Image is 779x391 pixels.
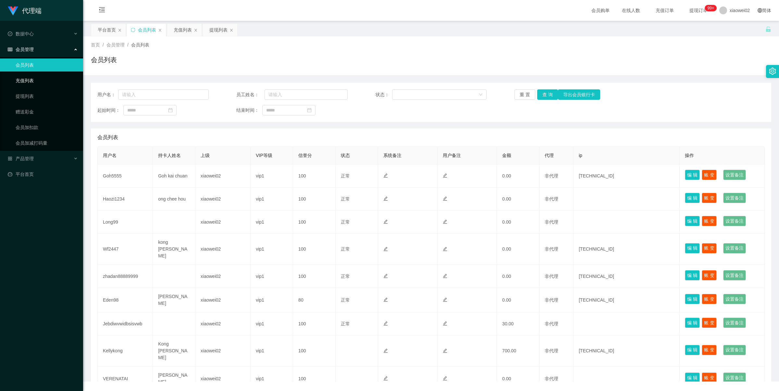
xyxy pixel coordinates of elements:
[97,134,118,141] span: 会员列表
[723,345,746,355] button: 设置备注
[341,196,350,202] span: 正常
[545,153,554,158] span: 代理
[16,121,78,134] a: 会员加扣款
[293,312,336,335] td: 100
[91,0,113,21] i: 图标: menu-fold
[195,265,251,288] td: xiaowei02
[545,173,558,178] span: 非代理
[685,216,700,226] button: 编 辑
[341,153,350,158] span: 状态
[479,93,483,97] i: 图标: down
[153,288,195,312] td: [PERSON_NAME]
[158,28,162,32] i: 图标: close
[702,270,717,280] button: 账 变
[341,173,350,178] span: 正常
[98,24,116,36] div: 平台首页
[195,234,251,265] td: xiaowei02
[8,156,12,161] i: 图标: appstore-o
[383,153,402,158] span: 系统备注
[265,89,347,100] input: 请输入
[443,348,447,353] i: 图标: edit
[98,288,153,312] td: Eden98
[723,216,746,226] button: 设置备注
[619,8,643,13] span: 在线人数
[497,188,539,211] td: 0.00
[293,211,336,234] td: 100
[702,318,717,328] button: 账 变
[22,0,42,21] h1: 代理端
[685,193,700,203] button: 编 辑
[153,335,195,367] td: Kong [PERSON_NAME]
[251,188,293,211] td: vip1
[558,89,600,100] button: 导出会员银行卡
[723,170,746,180] button: 设置备注
[195,288,251,312] td: xiaowei02
[685,153,694,158] span: 操作
[574,164,680,188] td: [TECHNICAL_ID]
[307,108,312,112] i: 图标: calendar
[685,170,700,180] button: 编 辑
[98,265,153,288] td: zhadan88889999
[574,335,680,367] td: [TECHNICAL_ID]
[383,196,388,201] i: 图标: edit
[8,32,12,36] i: 图标: check-circle-o
[383,348,388,353] i: 图标: edit
[685,345,700,355] button: 编 辑
[545,219,558,225] span: 非代理
[251,164,293,188] td: vip1
[8,7,18,16] img: logo.9652507e.png
[8,8,42,13] a: 代理端
[201,153,210,158] span: 上级
[293,288,336,312] td: 80
[443,173,447,178] i: 图标: edit
[293,335,336,367] td: 100
[97,91,118,98] span: 用户名：
[106,42,125,47] span: 会员管理
[545,246,558,252] span: 非代理
[293,367,336,391] td: 100
[443,247,447,251] i: 图标: edit
[545,196,558,202] span: 非代理
[723,372,746,383] button: 设置备注
[138,24,156,36] div: 会员列表
[443,153,461,158] span: 用户备注
[153,164,195,188] td: Goh kai chuan
[251,265,293,288] td: vip1
[574,288,680,312] td: [TECHNICAL_ID]
[209,24,228,36] div: 提现列表
[158,153,181,158] span: 持卡人姓名
[383,173,388,178] i: 图标: edit
[383,274,388,278] i: 图标: edit
[118,28,122,32] i: 图标: close
[443,274,447,278] i: 图标: edit
[153,367,195,391] td: [PERSON_NAME]
[8,47,34,52] span: 会员管理
[293,164,336,188] td: 100
[702,243,717,254] button: 账 变
[8,156,34,161] span: 产品管理
[195,367,251,391] td: xiaowei02
[98,234,153,265] td: Wf2447
[723,193,746,203] button: 设置备注
[98,335,153,367] td: Kellykong
[685,243,700,254] button: 编 辑
[251,211,293,234] td: vip1
[383,247,388,251] i: 图标: edit
[502,153,511,158] span: 金额
[153,234,195,265] td: kong [PERSON_NAME]
[497,367,539,391] td: 0.00
[341,274,350,279] span: 正常
[236,107,262,114] span: 结束时间：
[341,321,350,326] span: 正常
[341,246,350,252] span: 正常
[98,211,153,234] td: Long99
[685,270,700,280] button: 编 辑
[195,211,251,234] td: xiaowei02
[376,91,392,98] span: 状态：
[702,170,717,180] button: 账 变
[383,297,388,302] i: 图标: edit
[16,90,78,103] a: 提现列表
[256,153,272,158] span: VIP等级
[195,312,251,335] td: xiaowei02
[702,345,717,355] button: 账 变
